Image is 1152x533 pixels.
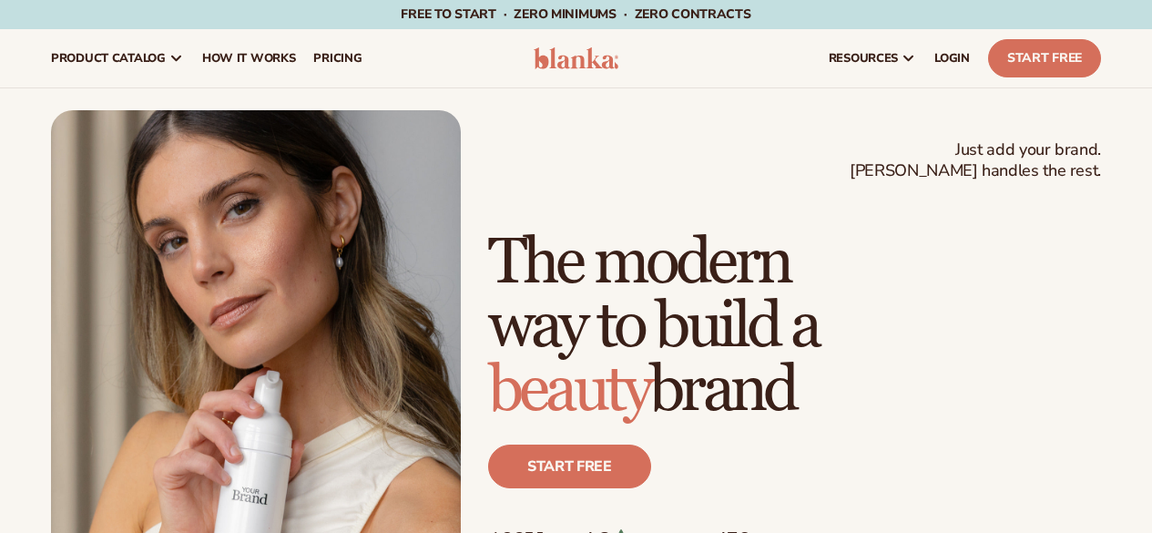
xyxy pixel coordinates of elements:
[42,29,193,87] a: product catalog
[313,51,362,66] span: pricing
[820,29,925,87] a: resources
[934,51,970,66] span: LOGIN
[488,231,1101,423] h1: The modern way to build a brand
[51,51,166,66] span: product catalog
[304,29,371,87] a: pricing
[925,29,979,87] a: LOGIN
[534,47,619,69] img: logo
[202,51,296,66] span: How It Works
[193,29,305,87] a: How It Works
[829,51,898,66] span: resources
[488,352,649,429] span: beauty
[488,445,651,488] a: Start free
[988,39,1101,77] a: Start Free
[401,5,750,23] span: Free to start · ZERO minimums · ZERO contracts
[850,139,1101,182] span: Just add your brand. [PERSON_NAME] handles the rest.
